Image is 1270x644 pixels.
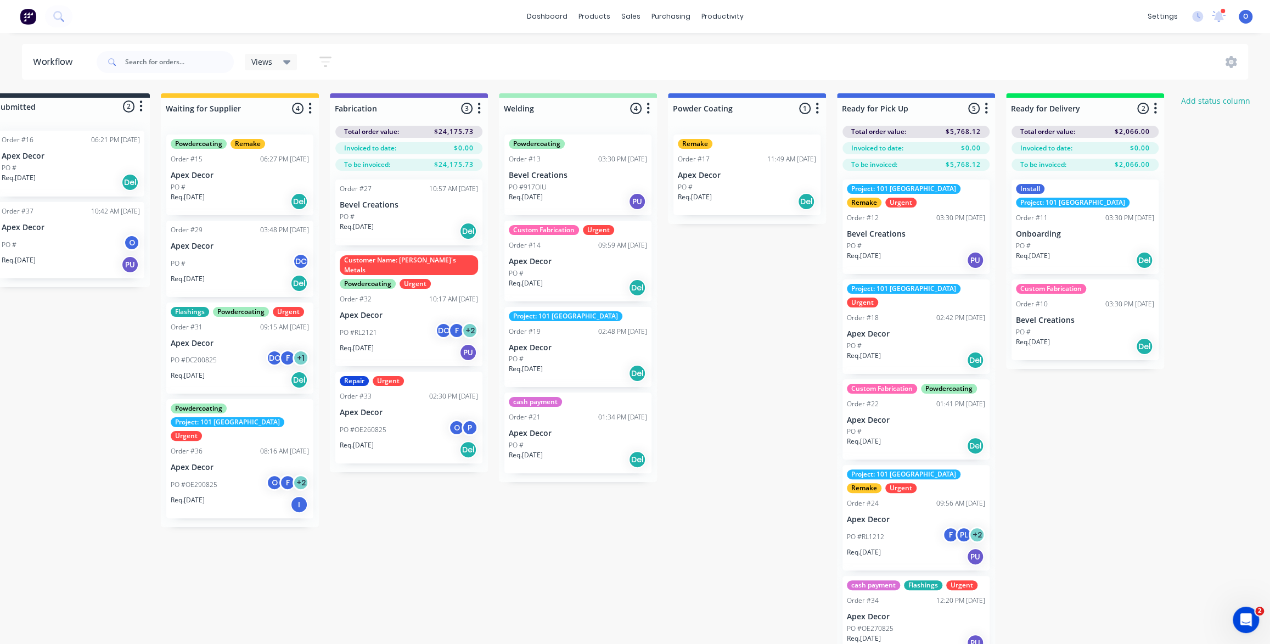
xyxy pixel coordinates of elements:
div: 01:41 PM [DATE] [936,399,985,409]
div: PU [966,251,984,269]
div: Powdercoating [171,139,227,149]
div: 02:30 PM [DATE] [429,391,478,401]
div: Del [1136,338,1153,355]
p: Apex Decor [678,171,816,180]
div: Urgent [400,279,431,289]
input: Search for orders... [125,51,234,73]
div: Project: 101 [GEOGRAPHIC_DATA] [847,184,960,194]
div: InstallProject: 101 [GEOGRAPHIC_DATA]Order #1103:30 PM [DATE]OnboardingPO #Req.[DATE]Del [1011,180,1159,274]
span: To be invoiced: [851,160,897,170]
div: 09:15 AM [DATE] [260,322,309,332]
div: F [279,350,296,366]
div: RepairUrgentOrder #3302:30 PM [DATE]Apex DecorPO #OE260825OPReq.[DATE]Del [335,372,482,463]
div: 03:30 PM [DATE] [1105,299,1154,309]
p: PO #RL1212 [847,532,884,542]
span: $2,066.00 [1115,160,1150,170]
p: Req. [DATE] [171,274,205,284]
p: Bevel Creations [340,200,478,210]
div: PL [956,527,972,543]
span: $2,066.00 [1115,127,1150,137]
p: Apex Decor [847,515,985,524]
p: Req. [DATE] [340,222,374,232]
button: Add status column [1175,93,1256,108]
span: Invoiced to date: [851,143,903,153]
p: Apex Decor [847,416,985,425]
div: Project: 101 [GEOGRAPHIC_DATA] [1016,198,1129,208]
p: Apex Decor [171,171,309,180]
p: Req. [DATE] [171,371,205,380]
div: P [462,419,478,436]
div: Order #24 [847,499,879,508]
div: Order #14 [509,240,541,250]
div: Project: 101 [GEOGRAPHIC_DATA]RemakeUrgentOrder #1203:30 PM [DATE]Bevel CreationsPO #Req.[DATE]PU [842,180,990,274]
div: Order #2903:48 PM [DATE]Apex DecorPO #DCReq.[DATE]Del [166,221,313,297]
div: 12:20 PM [DATE] [936,596,985,606]
p: Req. [DATE] [509,364,543,374]
p: PO # [847,427,862,436]
div: 11:49 AM [DATE] [767,154,816,164]
div: settings [1142,8,1183,25]
p: Req. [DATE] [2,255,36,265]
div: Powdercoating [509,139,565,149]
div: 10:42 AM [DATE] [91,206,140,216]
span: $0.00 [1130,143,1150,153]
div: F [279,474,296,491]
div: Remake [231,139,265,149]
p: PO # [509,268,524,278]
div: 03:30 PM [DATE] [598,154,647,164]
p: Apex Decor [171,339,309,348]
div: Urgent [847,298,878,307]
div: Urgent [373,376,404,386]
p: Req. [DATE] [171,192,205,202]
p: Req. [DATE] [847,251,881,261]
span: $24,175.73 [434,127,474,137]
p: Apex Decor [509,429,647,438]
p: Bevel Creations [509,171,647,180]
div: Custom Fabrication [509,225,579,235]
div: Powdercoating [213,307,269,317]
div: PU [628,193,646,210]
div: + 2 [969,527,985,543]
div: 01:34 PM [DATE] [598,412,647,422]
p: Req. [DATE] [509,278,543,288]
div: PU [459,344,477,361]
p: Apex Decor [2,152,140,161]
p: PO # [847,341,862,351]
div: PU [121,256,139,273]
div: Order #21 [509,412,541,422]
div: Order #12 [847,213,879,223]
div: Urgent [273,307,304,317]
p: Apex Decor [847,612,985,621]
p: Apex Decor [340,408,478,417]
div: Order #2710:57 AM [DATE]Bevel CreationsPO #Req.[DATE]Del [335,180,482,245]
div: Del [459,222,477,240]
p: PO # [171,259,186,268]
div: F [448,322,465,339]
div: Urgent [885,483,917,493]
span: $24,175.73 [434,160,474,170]
div: 09:59 AM [DATE] [598,240,647,250]
p: PO #DC200825 [171,355,217,365]
div: productivity [696,8,749,25]
span: O [1243,12,1248,21]
div: Flashings [904,580,942,590]
div: sales [616,8,646,25]
div: + 2 [462,322,478,339]
p: PO # [2,163,16,173]
div: 08:16 AM [DATE] [260,446,309,456]
div: I [290,496,308,513]
span: Total order value: [344,127,399,137]
span: $0.00 [961,143,981,153]
div: cash paymentOrder #2101:34 PM [DATE]Apex DecorPO #Req.[DATE]Del [504,393,651,473]
p: Req. [DATE] [2,173,36,183]
div: Project: 101 [GEOGRAPHIC_DATA]UrgentOrder #1802:42 PM [DATE]Apex DecorPO #Req.[DATE]Del [842,279,990,374]
div: Custom FabricationUrgentOrder #1409:59 AM [DATE]Apex DecorPO #Req.[DATE]Del [504,221,651,301]
p: PO # [509,440,524,450]
span: Invoiced to date: [1020,143,1072,153]
div: Flashings [171,307,209,317]
div: products [573,8,616,25]
div: Order #27 [340,184,372,194]
div: Project: 101 [GEOGRAPHIC_DATA] [847,469,960,479]
div: purchasing [646,8,696,25]
div: FlashingsPowdercoatingUrgentOrder #3109:15 AM [DATE]Apex DecorPO #DC200825DCF+1Req.[DATE]Del [166,303,313,394]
